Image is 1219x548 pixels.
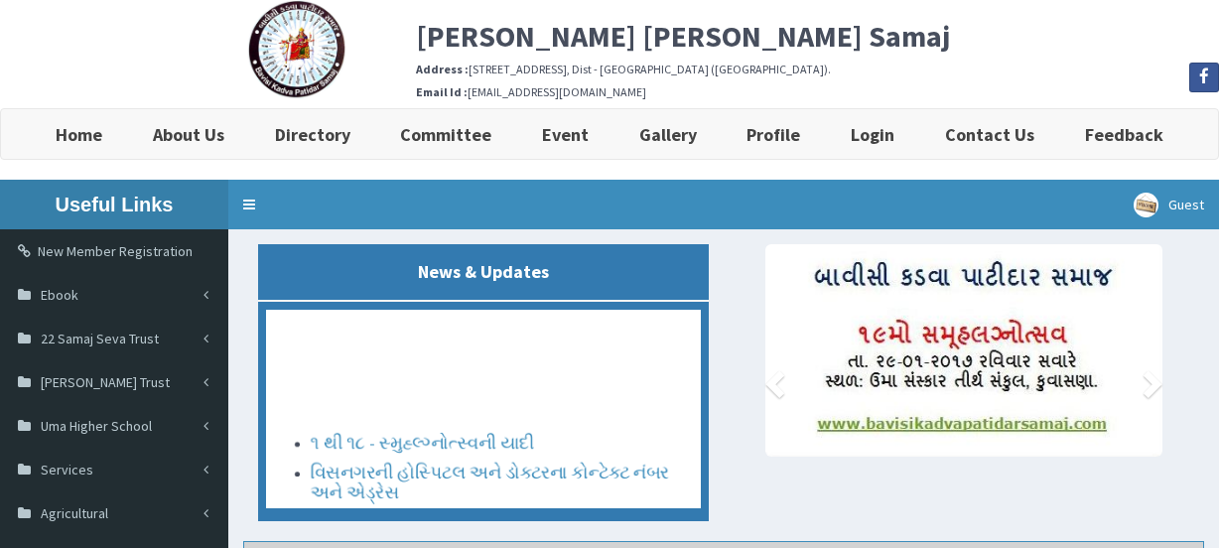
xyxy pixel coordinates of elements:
span: Ebook [41,286,78,304]
span: 22 Samaj Seva Trust [41,330,159,347]
a: Feedback [1059,109,1188,159]
b: Home [56,123,102,146]
a: ૧ થી ૧૮ - સ્મુહ્લ્ગ્નોત્સ્વની યાદી [311,429,534,452]
span: Services [41,461,93,479]
b: Contact Us [945,123,1034,146]
b: Feedback [1085,123,1163,146]
b: Profile [746,123,800,146]
a: Committee [375,109,517,159]
img: User Image [1134,193,1158,217]
span: Agricultural [41,504,108,522]
a: Home [31,109,128,159]
h6: [STREET_ADDRESS], Dist - [GEOGRAPHIC_DATA] ([GEOGRAPHIC_DATA]). [416,63,1219,75]
a: Profile [722,109,826,159]
img: image [765,244,1162,457]
b: About Us [153,123,224,146]
b: Committee [400,123,491,146]
h6: [EMAIL_ADDRESS][DOMAIN_NAME] [416,85,1219,98]
a: Directory [249,109,375,159]
b: Address : [416,62,469,76]
b: Email Id : [416,84,468,99]
b: News & Updates [418,260,549,283]
b: [PERSON_NAME] [PERSON_NAME] Samaj [416,17,950,55]
a: Login [826,109,920,159]
b: Gallery [639,123,697,146]
span: Guest [1168,196,1204,213]
b: Event [542,123,589,146]
a: Contact Us [920,109,1060,159]
b: Directory [275,123,350,146]
span: [PERSON_NAME] Trust [41,373,170,391]
a: વિસનગરની હોસ્પિટલ અને ડોક્ટરના કોન્ટેક્ટ નંબર અને એડ્રેસ [311,459,669,501]
span: Uma Higher School [41,417,152,435]
b: Login [851,123,894,146]
a: Gallery [613,109,722,159]
a: Event [517,109,614,159]
a: મહેસાણાના ડોક્ટર કોન્ટેક્ટ નંબર [311,507,543,530]
a: About Us [128,109,250,159]
b: Useful Links [56,194,174,215]
a: Guest [1119,180,1219,229]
